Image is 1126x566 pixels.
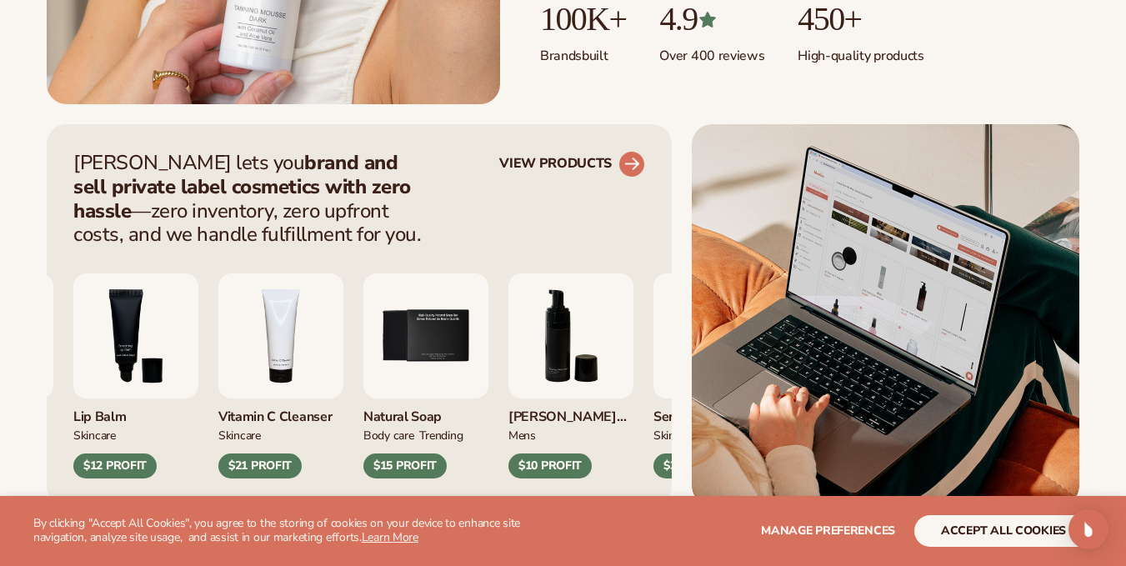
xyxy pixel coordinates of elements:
[508,273,633,478] div: 6 / 9
[653,273,778,398] img: Collagen and retinol serum.
[499,151,645,178] a: VIEW PRODUCTS
[798,38,923,65] p: High-quality products
[218,426,261,443] div: Skincare
[798,1,923,38] p: 450+
[362,529,418,545] a: Learn More
[218,398,343,426] div: Vitamin C Cleanser
[73,426,116,443] div: SKINCARE
[218,273,343,398] img: Vitamin c cleanser.
[761,515,895,547] button: Manage preferences
[73,273,198,398] img: Smoothing lip balm.
[508,426,536,443] div: mens
[653,426,696,443] div: SKINCARE
[508,398,633,426] div: [PERSON_NAME] Wash
[73,453,157,478] div: $12 PROFIT
[73,398,198,426] div: Lip Balm
[218,453,302,478] div: $21 PROFIT
[540,1,626,38] p: 100K+
[508,453,592,478] div: $10 PROFIT
[659,1,764,38] p: 4.9
[1068,509,1108,549] div: Open Intercom Messenger
[914,515,1093,547] button: accept all cookies
[218,273,343,478] div: 4 / 9
[659,38,764,65] p: Over 400 reviews
[692,124,1079,506] img: Shopify Image 5
[653,398,778,426] div: Serum
[363,426,414,443] div: BODY Care
[73,149,411,224] strong: brand and sell private label cosmetics with zero hassle
[653,273,778,478] div: 7 / 9
[33,517,556,545] p: By clicking "Accept All Cookies", you agree to the storing of cookies on your device to enhance s...
[419,426,463,443] div: TRENDING
[761,523,895,538] span: Manage preferences
[73,273,198,478] div: 3 / 9
[508,273,633,398] img: Foaming beard wash.
[73,151,432,247] p: [PERSON_NAME] lets you —zero inventory, zero upfront costs, and we handle fulfillment for you.
[653,453,737,478] div: $32 PROFIT
[363,273,488,398] img: Nature bar of soap.
[363,273,488,478] div: 5 / 9
[540,38,626,65] p: Brands built
[363,398,488,426] div: Natural Soap
[363,453,447,478] div: $15 PROFIT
